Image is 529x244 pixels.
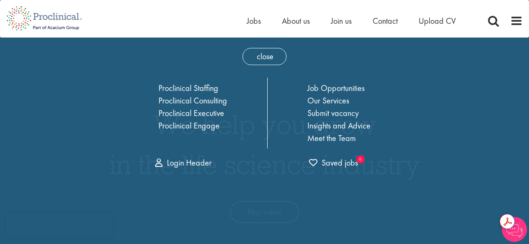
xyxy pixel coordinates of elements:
img: Chatbot [502,217,527,242]
a: Login Header [155,157,212,168]
a: Upload CV [419,15,456,26]
sub: 0 [356,155,365,164]
a: Insights and Advice [307,120,371,131]
a: Jobs [247,15,261,26]
a: Meet the Team [307,133,356,143]
a: Proclinical Executive [158,108,224,118]
a: Contact [373,15,398,26]
a: Join us [331,15,352,26]
span: Saved jobs [309,157,358,168]
a: Our Services [307,95,349,106]
a: About us [282,15,310,26]
a: 0 jobs in shortlist [309,157,358,169]
span: close [243,48,286,65]
a: Proclinical Engage [158,120,220,131]
a: Job Opportunities [307,83,365,93]
a: Proclinical Consulting [158,95,227,106]
a: Proclinical Staffing [158,83,218,93]
a: Submit vacancy [307,108,359,118]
